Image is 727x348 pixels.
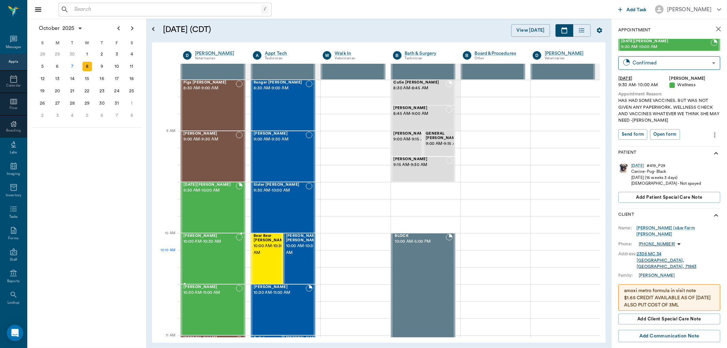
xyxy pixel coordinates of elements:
span: 9:30 AM - 10:00 AM [254,187,306,194]
div: Monday, October 13, 2025 [52,74,62,84]
div: Canine - Pug - Black [631,169,701,175]
button: Next page [125,21,139,35]
svg: show more [712,149,720,157]
div: B [393,51,402,60]
div: HAS HAD SOME VACCINES. BUT WAS NOT GIVEN ANY PAPERWORK. WELLNESS CHECK AND VACCINES WHATEVER WE T... [618,97,720,124]
button: View [DATE] [511,24,550,37]
div: Monday, October 6, 2025 [52,62,62,71]
a: Bath & Surgery [405,50,453,57]
span: 9:30 AM - 10:00 AM [621,44,711,50]
div: Saturday, October 11, 2025 [127,62,136,71]
button: Add Task [616,3,650,16]
div: W [323,51,331,60]
div: Messages [6,45,21,50]
div: Monday, November 3, 2025 [52,111,62,120]
button: Previous page [112,21,125,35]
button: close [712,22,725,36]
div: Appointment Reason: [618,91,720,97]
svg: show more [712,211,720,220]
span: 8:45 AM - 9:00 AM [394,110,446,117]
p: Appointment [618,27,651,33]
div: NOT_CONFIRMED, 10:30 AM - 11:00 AM [181,284,245,335]
div: Friday, October 3, 2025 [112,49,122,59]
p: Client [618,211,634,220]
div: BOOKED, 8:30 AM - 8:45 AM [391,80,455,105]
div: Lookup [7,300,19,305]
div: A [253,51,261,60]
div: 9:30 AM - 10:00 AM [618,82,669,88]
div: [DATE] [618,75,669,82]
div: NOT_CONFIRMED, 9:15 AM - 9:30 AM [391,156,455,182]
div: Saturday, November 1, 2025 [127,99,136,108]
span: 10:00 AM - 5:00 PM [395,238,446,245]
div: Thursday, October 9, 2025 [97,62,107,71]
span: [PERSON_NAME] [183,336,236,341]
div: [PERSON_NAME] [669,75,721,82]
div: [PERSON_NAME] [545,50,592,57]
p: amoxi metro formula in visit note $1.65 CREDIT AVAILABLE AS OF [DATE] ALSO PUT COST OF 3ML NEEDLE... [624,287,714,316]
div: NOT_CONFIRMED, 10:00 AM - 10:30 AM [181,233,245,284]
span: Cutie [PERSON_NAME] [394,80,446,85]
a: Walk In [335,50,382,57]
span: 2025 [61,24,76,33]
a: [DATE] [631,163,644,169]
span: 8:30 AM - 9:00 AM [254,85,306,92]
div: Saturday, October 4, 2025 [127,49,136,59]
div: Tasks [9,214,18,220]
div: NOT_CONFIRMED, 9:30 AM - 10:00 AM [251,182,315,233]
div: Wellness [669,82,721,88]
div: Wednesday, October 29, 2025 [82,99,92,108]
div: BOOKED, 10:30 AM - 11:00 AM [251,284,315,335]
div: Today, Tuesday, October 7, 2025 [67,62,77,71]
button: Send form [618,129,647,140]
h5: [DATE] (CDT) [163,24,342,35]
input: Search [72,5,261,14]
div: Friday, October 10, 2025 [112,62,122,71]
div: BOOKED, 9:00 AM - 9:15 AM [391,131,423,156]
span: [PERSON_NAME] [254,285,306,289]
img: Profile Image [618,163,628,173]
button: [PERSON_NAME] [650,3,727,16]
button: Add Communication Note [618,330,720,343]
span: 10:30 AM - 11:00 AM [183,289,236,296]
span: 8:30 AM - 9:00 AM [183,85,236,92]
div: T [65,38,80,48]
div: Sunday, October 12, 2025 [38,74,47,84]
div: T [94,38,109,48]
div: Monday, October 20, 2025 [52,86,62,96]
div: Technician [265,56,313,61]
span: 9:00 AM - 9:15 AM [394,136,428,143]
div: Thursday, October 23, 2025 [97,86,107,96]
span: 9:30 AM - 10:00 AM [183,187,236,194]
div: Address: [618,251,637,257]
div: NOT_CONFIRMED, 8:45 AM - 9:00 AM [391,105,455,131]
div: [PERSON_NAME] (s&w Farm [PERSON_NAME] [636,225,720,238]
span: Ranger [PERSON_NAME] [254,80,306,85]
div: # 419_P29 [647,163,665,169]
a: [PERSON_NAME] [639,272,675,278]
div: Saturday, October 25, 2025 [127,86,136,96]
div: BOOKED, 10:00 AM - 10:30 AM [251,233,283,284]
span: [PERSON_NAME] [394,132,428,136]
div: Wednesday, October 22, 2025 [82,86,92,96]
div: Sunday, September 28, 2025 [38,49,47,59]
div: D [533,51,541,60]
div: 10 AM [157,230,175,247]
div: Labs [10,150,17,155]
span: [DATE][PERSON_NAME] [621,39,711,44]
span: October [37,24,61,33]
div: NOT_CONFIRMED, 9:00 AM - 9:30 AM [181,131,245,182]
button: Close drawer [31,3,45,16]
div: Other [475,56,522,61]
div: Friday, October 17, 2025 [112,74,122,84]
div: Staff [10,257,17,262]
div: Sunday, November 2, 2025 [38,111,47,120]
button: October2025 [35,21,86,35]
div: F [109,38,124,48]
span: 10:00 AM - 10:30 AM [183,238,236,245]
div: Tuesday, October 14, 2025 [67,74,77,84]
div: / [261,5,269,14]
